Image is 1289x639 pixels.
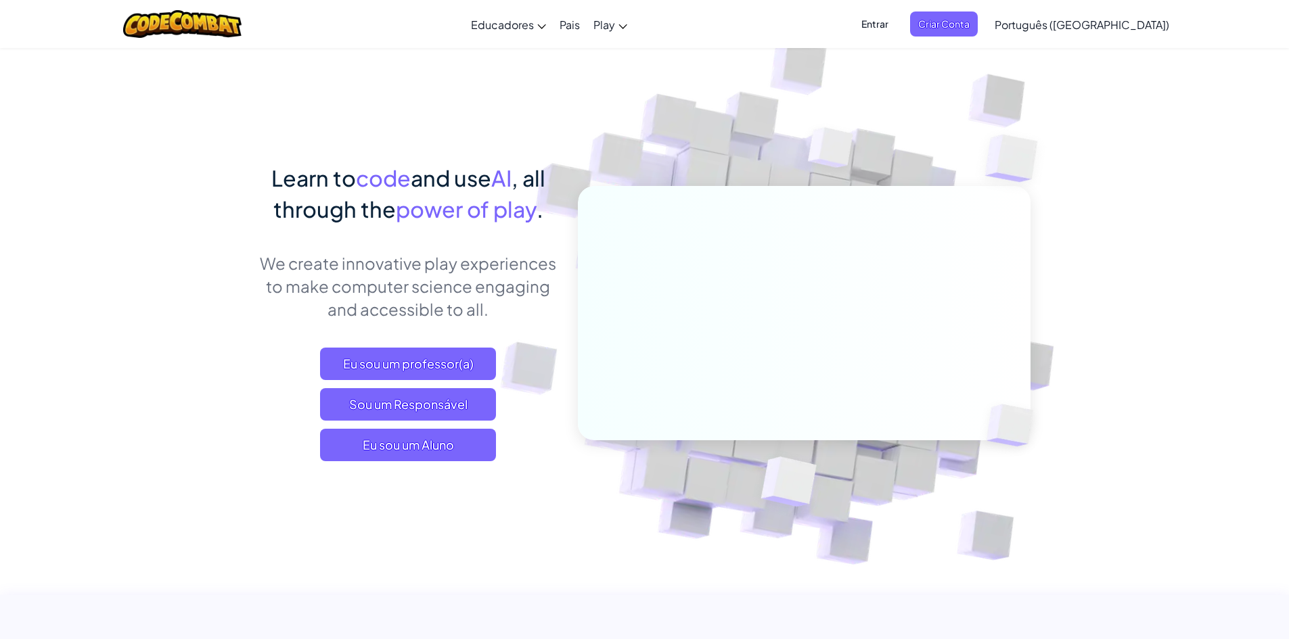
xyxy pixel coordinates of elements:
img: Overlap cubes [727,428,849,540]
a: Play [587,6,634,43]
a: Educadores [464,6,553,43]
button: Criar Conta [910,11,978,37]
a: Português ([GEOGRAPHIC_DATA]) [988,6,1176,43]
img: Overlap cubes [964,376,1065,475]
a: Sou um Responsável [320,388,496,421]
span: and use [411,164,491,191]
img: CodeCombat logo [123,10,242,38]
span: Learn to [271,164,356,191]
span: . [537,195,543,222]
a: Eu sou um professor(a) [320,348,496,380]
span: code [356,164,411,191]
span: Educadores [471,18,534,32]
a: Pais [553,6,587,43]
p: We create innovative play experiences to make computer science engaging and accessible to all. [259,252,558,321]
button: Eu sou um Aluno [320,429,496,461]
span: power of play [396,195,537,222]
img: Overlap cubes [958,101,1075,216]
span: Português ([GEOGRAPHIC_DATA]) [995,18,1169,32]
span: Play [593,18,615,32]
img: Overlap cubes [782,101,880,202]
button: Entrar [853,11,897,37]
span: AI [491,164,512,191]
